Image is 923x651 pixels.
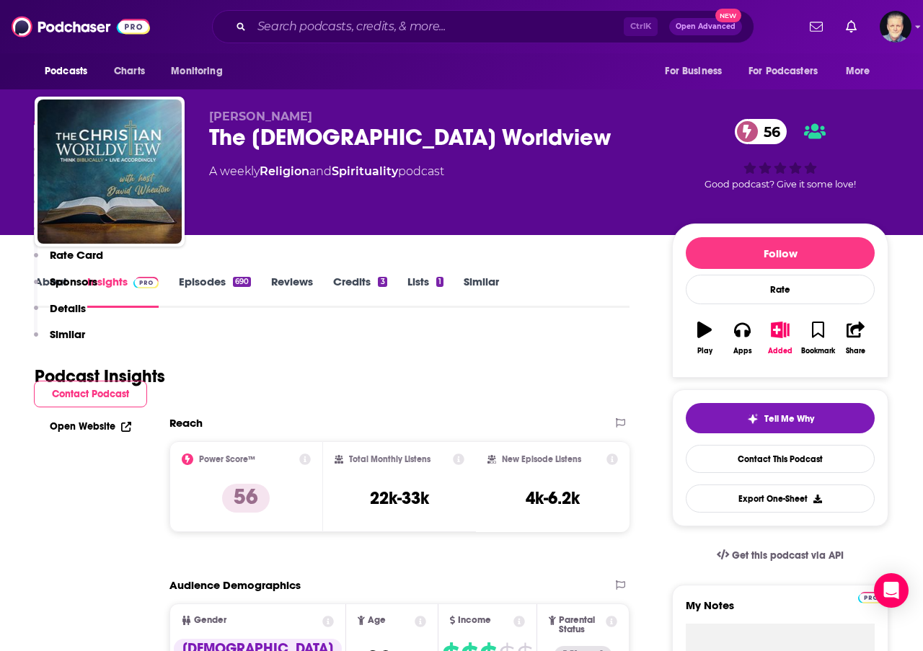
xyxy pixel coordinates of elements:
[161,58,241,85] button: open menu
[436,277,443,287] div: 1
[715,9,741,22] span: New
[748,61,818,81] span: For Podcasters
[801,347,835,355] div: Bookmark
[676,23,736,30] span: Open Advanced
[209,163,444,180] div: A weekly podcast
[732,549,844,562] span: Get this podcast via API
[169,416,203,430] h2: Reach
[686,237,875,269] button: Follow
[624,17,658,36] span: Ctrl K
[368,616,386,625] span: Age
[799,312,836,364] button: Bookmark
[194,616,226,625] span: Gender
[34,327,85,354] button: Similar
[836,58,888,85] button: open menu
[672,110,888,199] div: 56Good podcast? Give it some love!
[502,454,581,464] h2: New Episode Listens
[333,275,387,308] a: Credits3
[705,179,856,190] span: Good podcast? Give it some love!
[739,58,839,85] button: open menu
[686,598,875,624] label: My Notes
[45,61,87,81] span: Podcasts
[686,275,875,304] div: Rate
[349,454,430,464] h2: Total Monthly Listens
[764,413,814,425] span: Tell Me Why
[252,15,624,38] input: Search podcasts, credits, & more...
[761,312,799,364] button: Added
[35,58,106,85] button: open menu
[370,487,429,509] h3: 22k-33k
[309,164,332,178] span: and
[271,275,313,308] a: Reviews
[169,578,301,592] h2: Audience Demographics
[50,327,85,341] p: Similar
[50,275,97,288] p: Sponsors
[407,275,443,308] a: Lists1
[686,445,875,473] a: Contact This Podcast
[179,275,251,308] a: Episodes690
[874,573,909,608] div: Open Intercom Messenger
[705,538,855,573] a: Get this podcast via API
[686,484,875,513] button: Export One-Sheet
[804,14,829,39] a: Show notifications dropdown
[749,119,787,144] span: 56
[12,13,150,40] img: Podchaser - Follow, Share and Rate Podcasts
[464,275,499,308] a: Similar
[880,11,911,43] span: Logged in as JonesLiterary
[733,347,752,355] div: Apps
[735,119,787,144] a: 56
[880,11,911,43] button: Show profile menu
[837,312,875,364] button: Share
[665,61,722,81] span: For Business
[260,164,309,178] a: Religion
[846,347,865,355] div: Share
[34,275,97,301] button: Sponsors
[747,413,759,425] img: tell me why sparkle
[233,277,251,287] div: 690
[222,484,270,513] p: 56
[105,58,154,85] a: Charts
[655,58,740,85] button: open menu
[34,301,86,328] button: Details
[50,420,131,433] a: Open Website
[526,487,580,509] h3: 4k-6.2k
[114,61,145,81] span: Charts
[209,110,312,123] span: [PERSON_NAME]
[858,590,883,603] a: Pro website
[846,61,870,81] span: More
[378,277,387,287] div: 3
[880,11,911,43] img: User Profile
[858,592,883,603] img: Podchaser Pro
[332,164,398,178] a: Spirituality
[199,454,255,464] h2: Power Score™
[768,347,792,355] div: Added
[458,616,491,625] span: Income
[212,10,754,43] div: Search podcasts, credits, & more...
[686,312,723,364] button: Play
[697,347,712,355] div: Play
[686,403,875,433] button: tell me why sparkleTell Me Why
[559,616,604,634] span: Parental Status
[37,99,182,244] img: The Christian Worldview
[171,61,222,81] span: Monitoring
[723,312,761,364] button: Apps
[34,381,147,407] button: Contact Podcast
[669,18,742,35] button: Open AdvancedNew
[840,14,862,39] a: Show notifications dropdown
[50,301,86,315] p: Details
